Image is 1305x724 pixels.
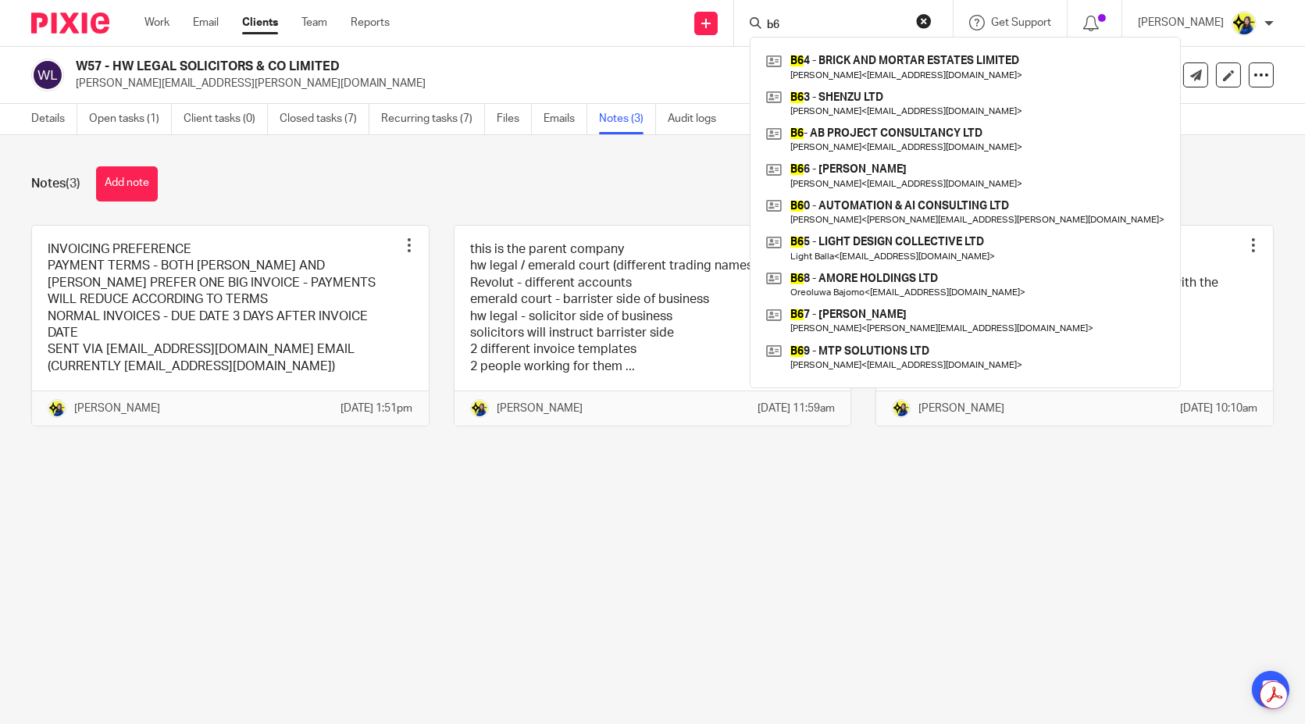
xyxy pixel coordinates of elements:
[765,19,906,33] input: Search
[1138,15,1224,30] p: [PERSON_NAME]
[184,104,268,134] a: Client tasks (0)
[599,104,656,134] a: Notes (3)
[341,401,413,416] p: [DATE] 1:51pm
[544,104,587,134] a: Emails
[1180,401,1257,416] p: [DATE] 10:10am
[144,15,169,30] a: Work
[242,15,278,30] a: Clients
[1232,11,1257,36] img: Bobo-Starbridge%201.jpg
[381,104,485,134] a: Recurring tasks (7)
[31,104,77,134] a: Details
[74,401,160,416] p: [PERSON_NAME]
[48,399,66,418] img: Bobo-Starbridge%201.jpg
[758,401,835,416] p: [DATE] 11:59am
[916,13,932,29] button: Clear
[497,401,583,416] p: [PERSON_NAME]
[31,59,64,91] img: svg%3E
[31,12,109,34] img: Pixie
[470,399,489,418] img: Bobo-Starbridge%201.jpg
[497,104,532,134] a: Files
[76,76,1061,91] p: [PERSON_NAME][EMAIL_ADDRESS][PERSON_NAME][DOMAIN_NAME]
[89,104,172,134] a: Open tasks (1)
[76,59,865,75] h2: W57 - HW LEGAL SOLICITORS & CO LIMITED
[31,176,80,192] h1: Notes
[96,166,158,202] button: Add note
[301,15,327,30] a: Team
[892,399,911,418] img: Bobo-Starbridge%201.jpg
[668,104,728,134] a: Audit logs
[918,401,1004,416] p: [PERSON_NAME]
[280,104,369,134] a: Closed tasks (7)
[351,15,390,30] a: Reports
[193,15,219,30] a: Email
[66,177,80,190] span: (3)
[991,17,1051,28] span: Get Support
